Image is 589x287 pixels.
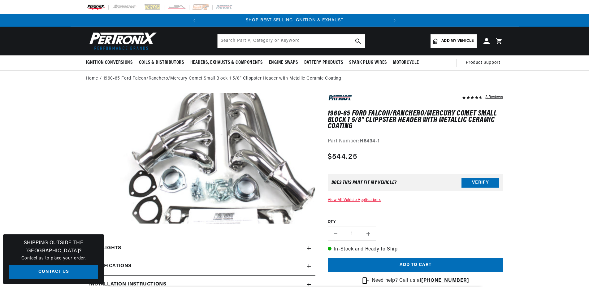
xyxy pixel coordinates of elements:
[71,14,519,27] slideshow-component: Translation missing: en.sections.announcements.announcement_bar
[301,55,346,70] summary: Battery Products
[86,257,315,275] summary: Specifications
[328,258,503,272] button: Add to cart
[86,75,503,82] nav: breadcrumbs
[9,255,98,262] p: Contact us to place your order.
[201,17,388,24] div: 1 of 2
[393,59,419,66] span: Motorcycle
[266,55,301,70] summary: Engine Swaps
[328,246,503,254] p: In-Stock and Ready to Ship
[136,55,187,70] summary: Coils & Distributors
[421,278,469,283] a: [PHONE_NUMBER]
[431,34,476,48] a: Add my vehicle
[9,239,98,255] h3: Shipping Outside the [GEOGRAPHIC_DATA]?
[331,180,397,185] div: Does This part fit My vehicle?
[304,59,343,66] span: Battery Products
[86,75,98,82] a: Home
[351,34,365,48] button: search button
[218,34,365,48] input: Search Part #, Category or Keyword
[86,30,157,52] img: Pertronix
[269,59,298,66] span: Engine Swaps
[461,178,499,188] button: Verify
[89,244,121,252] h2: Highlights
[485,93,503,101] div: 3 Reviews
[86,59,133,66] span: Ignition Conversions
[103,75,341,82] a: 1960-65 Ford Falcon/Ranchero/Mercury Comet Small Block 1 5/8" Clippster Header with Metallic Cera...
[466,59,500,66] span: Product Support
[187,55,266,70] summary: Headers, Exhausts & Components
[328,198,381,202] a: View All Vehicle Applications
[328,220,503,225] label: QTY
[441,38,474,44] span: Add my vehicle
[390,55,422,70] summary: Motorcycle
[86,239,315,257] summary: Highlights
[328,111,503,129] h1: 1960-65 Ford Falcon/Ranchero/Mercury Comet Small Block 1 5/8" Clippster Header with Metallic Cera...
[9,265,98,279] a: Contact Us
[188,14,201,27] button: Translation missing: en.sections.announcements.previous_announcement
[372,277,469,285] p: Need help? Call us at
[328,137,503,146] div: Part Number:
[466,55,503,70] summary: Product Support
[246,18,344,23] a: SHOP BEST SELLING IGNITION & EXHAUST
[89,262,132,270] h2: Specifications
[190,59,263,66] span: Headers, Exhausts & Components
[388,14,401,27] button: Translation missing: en.sections.announcements.next_announcement
[346,55,390,70] summary: Spark Plug Wires
[201,17,388,24] div: Announcement
[86,93,315,227] media-gallery: Gallery Viewer
[349,59,387,66] span: Spark Plug Wires
[328,151,357,163] span: $544.25
[86,55,136,70] summary: Ignition Conversions
[360,139,379,144] strong: H8434-1
[139,59,184,66] span: Coils & Distributors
